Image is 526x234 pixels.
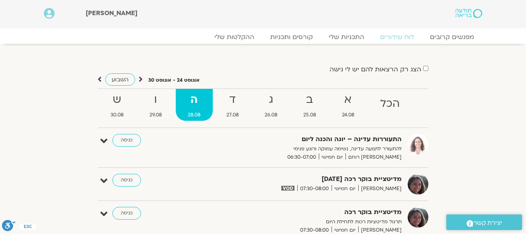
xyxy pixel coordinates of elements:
[253,111,290,119] span: 26.08
[137,111,174,119] span: 29.08
[105,73,135,86] a: השבוע
[176,111,213,119] span: 28.08
[291,111,328,119] span: 25.08
[345,153,402,161] span: [PERSON_NAME] רוחם
[86,9,137,18] span: [PERSON_NAME]
[148,76,200,85] p: אוגוסט 24 - אוגוסט 30
[176,89,213,121] a: ה28.08
[446,214,522,230] a: יצירת קשר
[368,89,412,121] a: הכל
[291,91,328,109] strong: ב
[137,91,174,109] strong: ו
[422,33,482,41] a: מפגשים קרובים
[214,91,251,109] strong: ד
[297,185,332,193] span: 07:30-08:00
[332,185,358,193] span: יום חמישי
[473,218,502,228] span: יצירת קשר
[253,89,290,121] a: ג26.08
[214,111,251,119] span: 27.08
[330,111,366,119] span: 24.08
[206,218,402,226] p: תרגול מדיטציות רכות לתחילת היום
[262,33,321,41] a: קורסים ותכניות
[176,91,213,109] strong: ה
[137,89,174,121] a: ו29.08
[206,145,402,153] p: להתעורר לתנועה עדינה, נשימה עמוקה ורוגע פנימי
[98,89,136,121] a: ש30.08
[206,33,262,41] a: ההקלטות שלי
[112,207,141,220] a: כניסה
[330,89,366,121] a: א24.08
[98,111,136,119] span: 30.08
[330,66,421,73] label: הצג רק הרצאות להם יש לי גישה
[206,134,402,145] strong: התעוררות עדינה – יוגה והכנה ליום
[372,33,422,41] a: לוח שידורים
[330,91,366,109] strong: א
[98,91,136,109] strong: ש
[112,76,129,83] span: השבוע
[206,174,402,185] strong: מדיטציית בוקר רכה [DATE]
[368,95,412,113] strong: הכל
[321,33,372,41] a: התכניות שלי
[112,174,141,187] a: כניסה
[319,153,345,161] span: יום חמישי
[285,153,319,161] span: 06:30-07:00
[281,186,294,191] img: vodicon
[291,89,328,121] a: ב25.08
[44,33,482,41] nav: Menu
[358,185,402,193] span: [PERSON_NAME]
[112,134,141,147] a: כניסה
[206,207,402,218] strong: מדיטציית בוקר רכה
[253,91,290,109] strong: ג
[214,89,251,121] a: ד27.08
